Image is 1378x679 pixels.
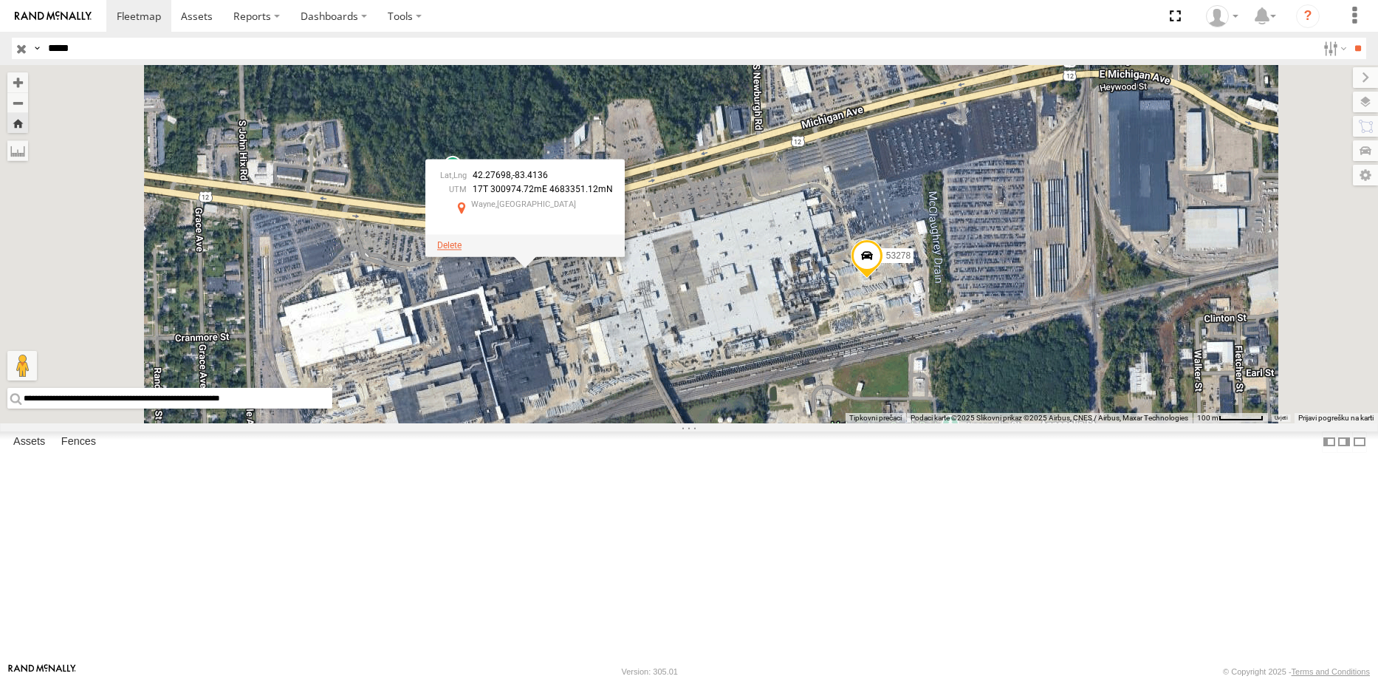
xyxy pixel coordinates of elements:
label: Dock Summary Table to the Right [1337,431,1351,453]
div: 17T 300974.72mE 4683351.12mN [437,185,613,194]
button: Zoom in [7,72,28,92]
a: Uvjeti [1275,415,1287,421]
a: Prijavi pogrešku na karti [1298,414,1374,422]
div: © Copyright 2025 - [1223,667,1370,676]
i: ? [1296,4,1320,28]
button: Zoom out [7,92,28,113]
label: Map Settings [1353,165,1378,185]
div: Version: 305.01 [622,667,678,676]
div: , [437,171,613,180]
label: Measure [7,140,28,161]
button: Tipkovni prečaci [849,413,902,423]
a: Terms and Conditions [1292,667,1370,676]
button: Povucite Pegmana na kartu da biste otvorili Street View [7,351,37,381]
label: Dock Summary Table to the Left [1322,431,1337,453]
label: Search Filter Options [1317,38,1349,59]
span: 42.27698 [473,170,511,180]
span: 100 m [1197,414,1218,422]
span: Podaci karte ©2025 Slikovni prikaz ©2025 Airbus, CNES / Airbus, Maxar Technologies [911,414,1188,422]
button: Mjerilo karte: 100 m naprema 57 piksela [1193,413,1268,423]
div: Wayne,[GEOGRAPHIC_DATA] [471,201,613,210]
span: -83.4136 [513,170,548,180]
div: Miky Transport [1201,5,1244,27]
span: 53278 [886,250,911,261]
label: Assets [6,431,52,452]
a: Visit our Website [8,664,76,679]
label: Fences [54,431,103,452]
label: Delete Marker [437,240,462,250]
img: rand-logo.svg [15,11,92,21]
button: Zoom Home [7,113,28,133]
label: Search Query [31,38,43,59]
label: Hide Summary Table [1352,431,1367,453]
